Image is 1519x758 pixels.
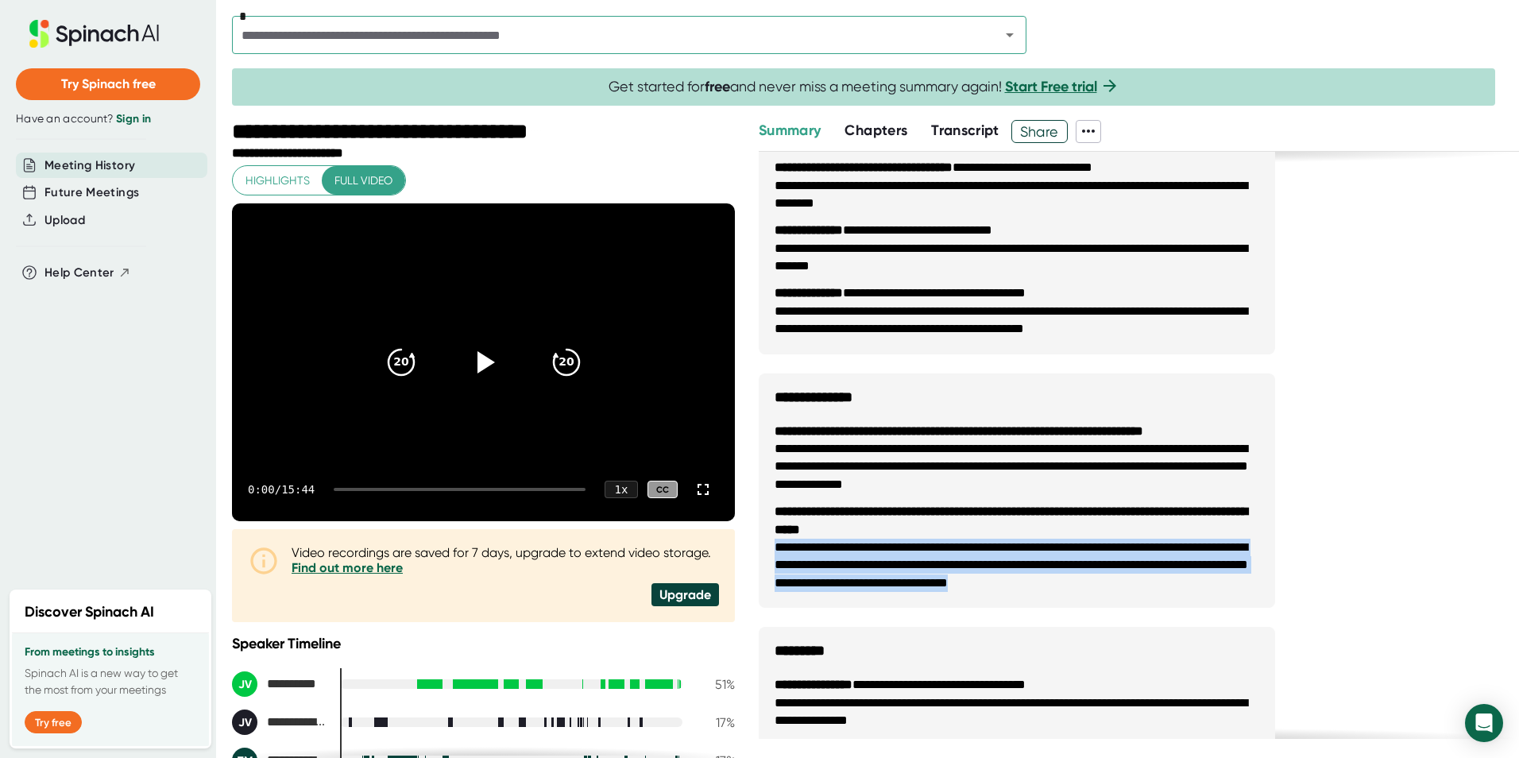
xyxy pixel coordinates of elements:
[248,483,315,496] div: 0:00 / 15:44
[759,122,821,139] span: Summary
[44,264,114,282] span: Help Center
[1011,120,1068,143] button: Share
[1465,704,1503,742] div: Open Intercom Messenger
[16,68,200,100] button: Try Spinach free
[705,78,730,95] b: free
[931,120,999,141] button: Transcript
[845,120,907,141] button: Chapters
[116,112,151,126] a: Sign in
[232,671,327,697] div: John Villa
[695,677,735,692] div: 51 %
[292,545,719,575] div: Video recordings are saved for 7 days, upgrade to extend video storage.
[44,157,135,175] button: Meeting History
[61,76,156,91] span: Try Spinach free
[232,710,327,735] div: Jose Villegas
[609,78,1119,96] span: Get started for and never miss a meeting summary again!
[232,635,735,652] div: Speaker Timeline
[695,715,735,730] div: 17 %
[292,560,403,575] a: Find out more here
[25,646,196,659] h3: From meetings to insights
[759,120,821,141] button: Summary
[44,264,131,282] button: Help Center
[322,166,405,195] button: Full video
[233,166,323,195] button: Highlights
[651,583,719,606] div: Upgrade
[44,184,139,202] button: Future Meetings
[232,710,257,735] div: JV
[1005,78,1097,95] a: Start Free trial
[647,481,678,499] div: CC
[605,481,638,498] div: 1 x
[16,112,200,126] div: Have an account?
[999,24,1021,46] button: Open
[25,601,154,623] h2: Discover Spinach AI
[232,671,257,697] div: JV
[25,711,82,733] button: Try free
[1012,118,1067,145] span: Share
[334,171,392,191] span: Full video
[845,122,907,139] span: Chapters
[245,171,310,191] span: Highlights
[25,665,196,698] p: Spinach AI is a new way to get the most from your meetings
[44,211,85,230] button: Upload
[931,122,999,139] span: Transcript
